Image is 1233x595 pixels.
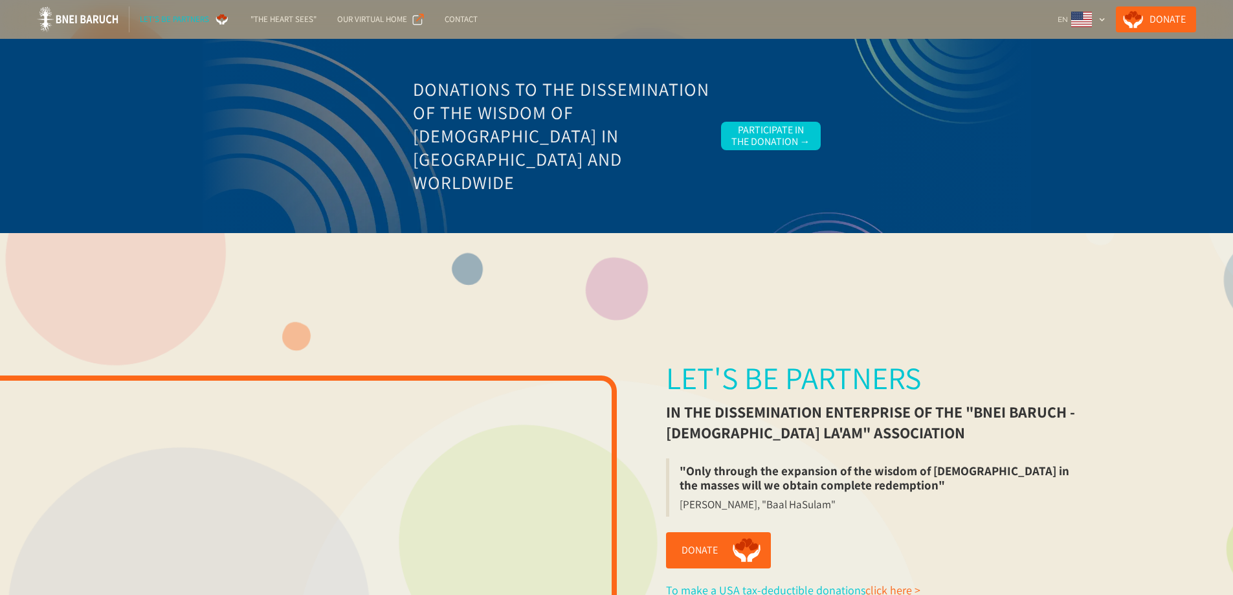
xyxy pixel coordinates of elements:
[413,78,711,194] h3: Donations to the Dissemination of the Wisdom of [DEMOGRAPHIC_DATA] in [GEOGRAPHIC_DATA] and World...
[666,401,1085,443] div: in the dissemination enterprise of the "Bnei Baruch - [DEMOGRAPHIC_DATA] La'am" association
[666,497,846,517] blockquote: [PERSON_NAME], "Baal HaSulam"
[1052,6,1111,32] div: EN
[666,360,921,396] div: Let's be partners
[666,532,771,568] a: Donate
[731,124,810,148] div: Participate in the Donation →
[250,13,317,26] div: "The Heart Sees"
[129,6,240,32] a: Let's be partners
[327,6,434,32] a: Our Virtual Home
[240,6,327,32] a: "The Heart Sees"
[666,458,1085,497] blockquote: "Only through the expansion of the wisdom of [DEMOGRAPHIC_DATA] in the masses will we obtain comp...
[337,13,407,26] div: Our Virtual Home
[445,13,478,26] div: Contact
[1116,6,1196,32] a: Donate
[1058,13,1068,26] div: EN
[140,13,209,26] div: Let's be partners
[434,6,488,32] a: Contact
